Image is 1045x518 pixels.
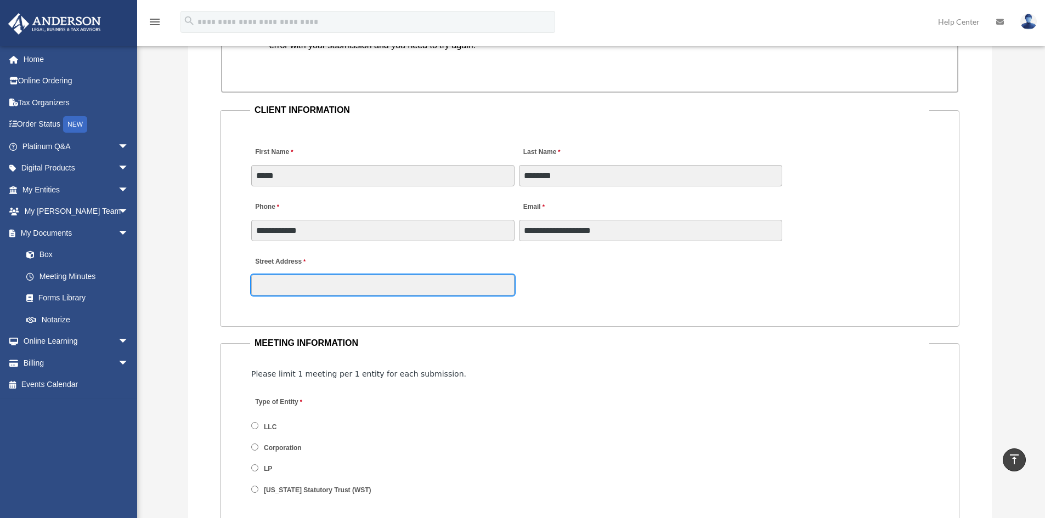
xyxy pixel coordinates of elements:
label: Last Name [519,145,563,160]
img: Anderson Advisors Platinum Portal [5,13,104,35]
label: Street Address [251,255,355,270]
span: arrow_drop_down [118,201,140,223]
a: Events Calendar [8,374,145,396]
a: Forms Library [15,287,145,309]
span: arrow_drop_down [118,222,140,244]
a: My [PERSON_NAME] Teamarrow_drop_down [8,201,145,223]
img: User Pic [1020,14,1037,30]
a: Online Learningarrow_drop_down [8,331,145,352]
span: arrow_drop_down [118,331,140,353]
label: [US_STATE] Statutory Trust (WST) [261,485,375,495]
a: Billingarrow_drop_down [8,352,145,374]
legend: MEETING INFORMATION [250,335,929,351]
a: Digital Productsarrow_drop_down [8,157,145,179]
span: Please limit 1 meeting per 1 entity for each submission. [251,369,466,378]
a: vertical_align_top [1003,448,1026,471]
a: My Documentsarrow_drop_down [8,222,145,244]
span: arrow_drop_down [118,157,140,180]
label: LP [261,464,276,474]
span: arrow_drop_down [118,179,140,201]
label: Corporation [261,443,306,453]
a: menu [148,19,161,29]
span: arrow_drop_down [118,352,140,374]
a: My Entitiesarrow_drop_down [8,179,145,201]
a: Meeting Minutes [15,265,140,287]
a: Home [8,48,145,70]
label: Phone [251,200,282,215]
a: Tax Organizers [8,92,145,113]
label: First Name [251,145,296,160]
label: Type of Entity [251,395,355,410]
i: search [183,15,195,27]
i: vertical_align_top [1008,453,1021,466]
a: Order StatusNEW [8,113,145,136]
div: NEW [63,116,87,133]
a: Online Ordering [8,70,145,92]
legend: CLIENT INFORMATION [250,103,929,118]
label: Email [519,200,547,215]
a: Notarize [15,309,145,331]
i: menu [148,15,161,29]
a: Platinum Q&Aarrow_drop_down [8,135,145,157]
span: arrow_drop_down [118,135,140,158]
label: LLC [261,422,281,432]
a: Box [15,244,145,266]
